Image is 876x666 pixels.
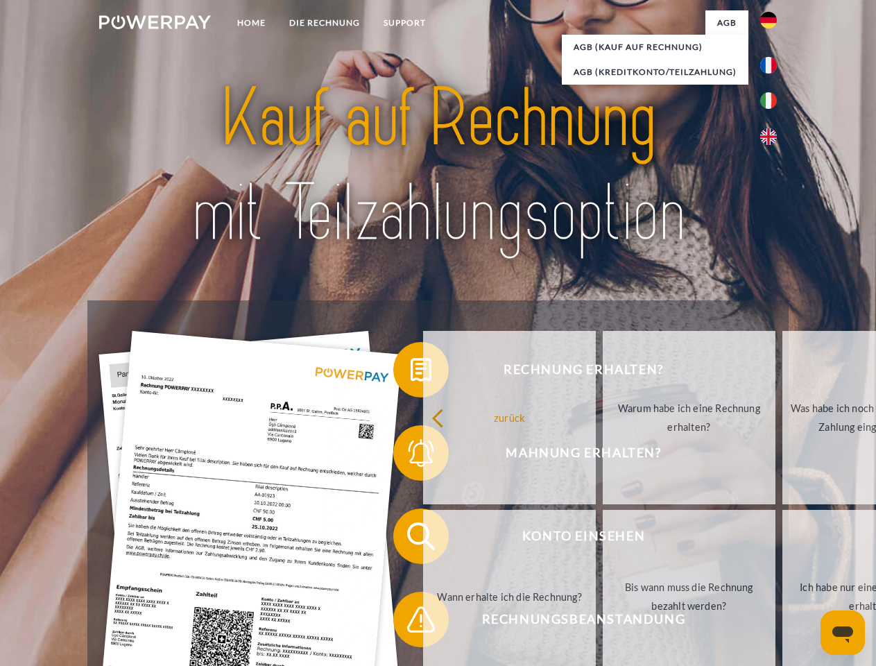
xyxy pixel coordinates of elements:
div: Warum habe ich eine Rechnung erhalten? [611,399,767,436]
img: qb_warning.svg [404,602,438,637]
img: title-powerpay_de.svg [132,67,744,266]
img: qb_search.svg [404,519,438,554]
img: qb_bill.svg [404,352,438,387]
a: Home [225,10,277,35]
img: en [760,128,777,145]
button: Rechnungsbeanstandung [393,592,754,647]
a: AGB (Kreditkonto/Teilzahlung) [562,60,748,85]
a: AGB (Kauf auf Rechnung) [562,35,748,60]
div: Bis wann muss die Rechnung bezahlt werden? [611,578,767,615]
div: zurück [431,408,587,427]
a: SUPPORT [372,10,438,35]
img: logo-powerpay-white.svg [99,15,211,29]
button: Konto einsehen [393,509,754,564]
img: de [760,12,777,28]
a: DIE RECHNUNG [277,10,372,35]
img: fr [760,57,777,74]
button: Mahnung erhalten? [393,425,754,481]
img: qb_bell.svg [404,436,438,470]
img: it [760,92,777,109]
div: Wann erhalte ich die Rechnung? [431,587,587,606]
a: agb [705,10,748,35]
button: Rechnung erhalten? [393,342,754,398]
iframe: Schaltfläche zum Öffnen des Messaging-Fensters [821,610,865,655]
